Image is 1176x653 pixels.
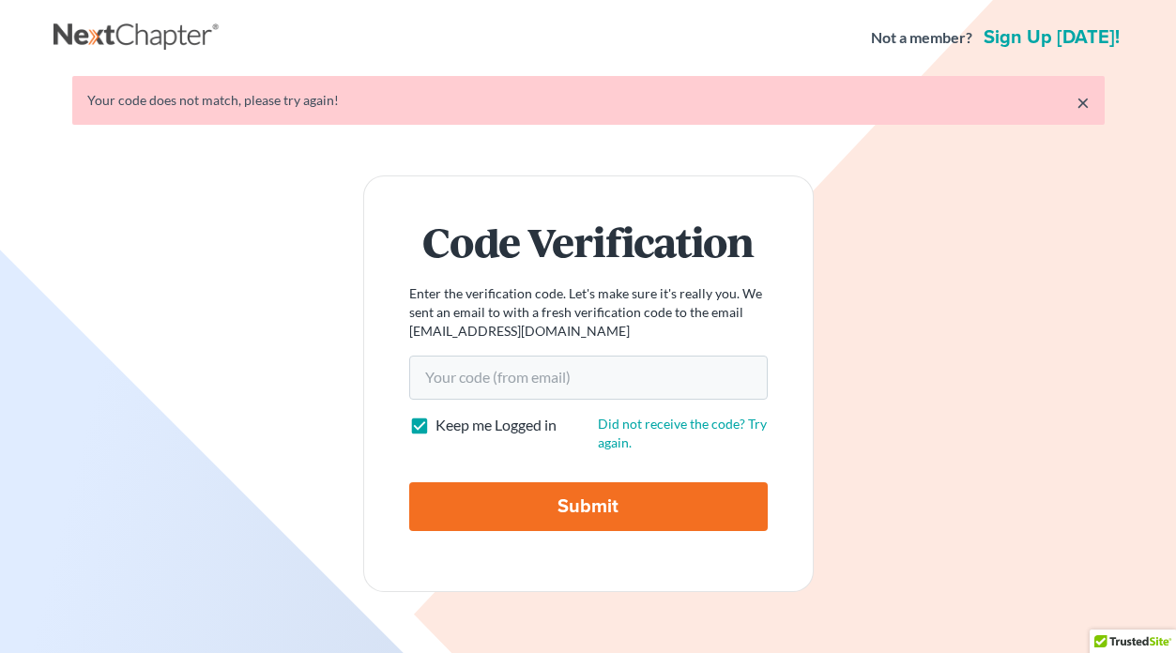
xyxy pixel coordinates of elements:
[871,27,972,49] strong: Not a member?
[87,91,1090,110] div: Your code does not match, please try again!
[435,415,557,436] label: Keep me Logged in
[980,28,1123,47] a: Sign up [DATE]!
[409,284,768,341] p: Enter the verification code. Let's make sure it's really you. We sent an email to with a fresh ve...
[409,221,768,262] h1: Code Verification
[1077,91,1090,114] a: ×
[409,482,768,531] input: Submit
[409,356,768,399] input: Your code (from email)
[598,416,767,450] a: Did not receive the code? Try again.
